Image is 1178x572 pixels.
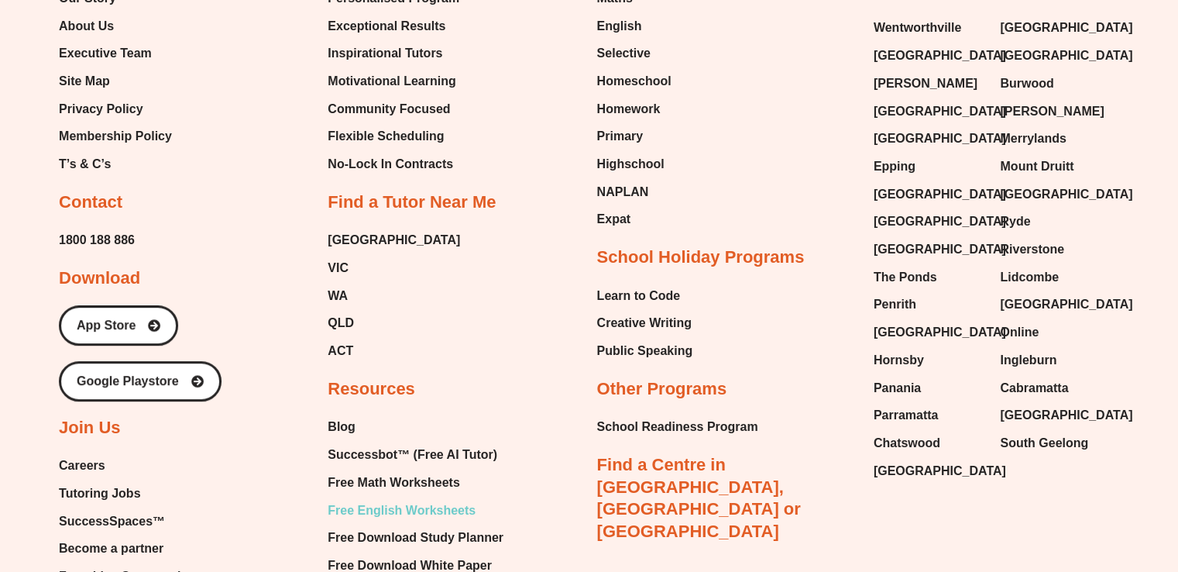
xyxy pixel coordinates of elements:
[874,349,924,372] span: Hornsby
[328,443,497,467] span: Successbot™ (Free AI Tutor)
[59,42,172,65] a: Executive Team
[874,404,985,427] a: Parramatta
[874,460,985,483] a: [GEOGRAPHIC_DATA]
[328,229,460,252] a: [GEOGRAPHIC_DATA]
[1000,266,1111,289] a: Lidcombe
[597,15,671,38] a: English
[59,42,152,65] span: Executive Team
[874,349,985,372] a: Hornsby
[1000,155,1073,178] span: Mount Druitt
[597,42,671,65] a: Selective
[874,377,921,400] span: Panania
[328,378,415,401] h2: Resources
[328,312,460,335] a: QLD
[59,153,111,176] span: T’s & C’s
[597,378,727,401] h2: Other Programs
[874,44,1006,67] span: [GEOGRAPHIC_DATA]
[597,98,661,121] span: Homework
[1000,349,1111,372] a: Ingleburn
[597,125,644,148] span: Primary
[1000,238,1111,261] a: Riverstone
[597,284,693,308] a: Learn to Code
[1000,321,1039,344] span: Online
[597,153,665,176] span: Highschool
[597,284,681,308] span: Learn to Code
[1000,16,1111,40] a: [GEOGRAPHIC_DATA]
[328,125,444,148] span: Flexible Scheduling
[1000,100,1104,123] span: [PERSON_NAME]
[59,510,165,533] span: SuccessSpaces™
[1000,72,1111,95] a: Burwood
[77,319,136,332] span: App Store
[59,305,178,346] a: App Store
[328,443,513,467] a: Successbot™ (Free AI Tutor)
[328,257,460,280] a: VIC
[328,15,445,38] span: Exceptional Results
[328,471,459,494] span: Free Math Worksheets
[874,238,985,261] a: [GEOGRAPHIC_DATA]
[874,100,1006,123] span: [GEOGRAPHIC_DATA]
[874,432,940,455] span: Chatswood
[597,208,631,231] span: Expat
[920,398,1178,572] iframe: Chat Widget
[328,98,459,121] a: Community Focused
[1000,377,1111,400] a: Cabramatta
[597,181,649,204] span: NAPLAN
[597,415,758,439] a: School Readiness Program
[874,155,985,178] a: Epping
[597,70,671,93] a: Homeschool
[597,153,671,176] a: Highschool
[597,339,693,363] a: Public Speaking
[328,42,459,65] a: Inspirational Tutors
[874,100,985,123] a: [GEOGRAPHIC_DATA]
[328,257,349,280] span: VIC
[328,284,348,308] span: WA
[874,16,962,40] span: Wentworthville
[874,210,1006,233] span: [GEOGRAPHIC_DATA]
[59,15,172,38] a: About Us
[1000,377,1068,400] span: Cabramatta
[59,482,192,505] a: Tutoring Jobs
[597,15,642,38] span: English
[597,42,651,65] span: Selective
[59,417,120,439] h2: Join Us
[874,44,985,67] a: [GEOGRAPHIC_DATA]
[1000,16,1132,40] span: [GEOGRAPHIC_DATA]
[1000,321,1111,344] a: Online
[59,15,114,38] span: About Us
[328,42,442,65] span: Inspirational Tutors
[874,321,1006,344] span: [GEOGRAPHIC_DATA]
[597,181,671,204] a: NAPLAN
[1000,100,1111,123] a: [PERSON_NAME]
[59,454,192,477] a: Careers
[328,153,459,176] a: No-Lock In Contracts
[59,70,172,93] a: Site Map
[597,455,801,541] a: Find a Centre in [GEOGRAPHIC_DATA], [GEOGRAPHIC_DATA] or [GEOGRAPHIC_DATA]
[1000,210,1111,233] a: Ryde
[328,191,496,214] h2: Find a Tutor Near Me
[328,499,513,522] a: Free English Worksheets
[328,153,453,176] span: No-Lock In Contracts
[328,339,460,363] a: ACT
[328,70,455,93] span: Motivational Learning
[328,471,513,494] a: Free Math Worksheets
[874,183,985,206] a: [GEOGRAPHIC_DATA]
[328,312,354,335] span: QLD
[59,537,192,560] a: Become a partner
[328,415,513,439] a: Blog
[597,312,692,335] span: Creative Writing
[59,125,172,148] a: Membership Policy
[328,526,513,550] a: Free Download Study Planner
[59,70,110,93] span: Site Map
[874,266,937,289] span: The Ponds
[328,339,353,363] span: ACT
[1000,266,1059,289] span: Lidcombe
[59,454,105,477] span: Careers
[328,98,450,121] span: Community Focused
[1000,183,1132,206] span: [GEOGRAPHIC_DATA]
[1000,293,1111,316] a: [GEOGRAPHIC_DATA]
